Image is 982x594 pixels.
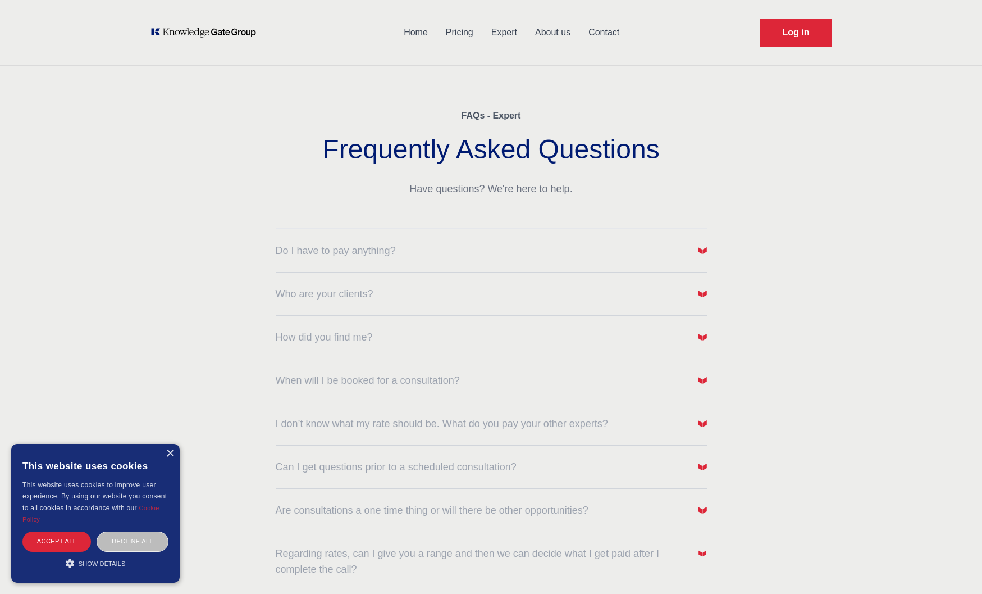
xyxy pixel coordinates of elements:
[97,532,168,551] div: Decline all
[276,459,517,475] span: Can I get questions prior to a scheduled consultation?
[22,452,168,479] div: This website uses cookies
[698,506,707,515] img: Arrow
[395,18,437,47] a: Home
[276,243,707,259] button: Do I have to pay anything?Arrow
[276,459,707,475] button: Can I get questions prior to a scheduled consultation?Arrow
[276,286,707,302] button: Who are your clients?Arrow
[698,462,707,471] img: Arrow
[409,181,572,197] p: Have questions? We're here to help.
[437,18,482,47] a: Pricing
[698,289,707,298] img: Arrow
[22,481,167,512] span: This website uses cookies to improve user experience. By using our website you consent to all coo...
[526,18,579,47] a: About us
[698,333,707,342] img: Arrow
[276,243,396,259] span: Do I have to pay anything?
[276,546,707,577] button: Regarding rates, can I give you a range and then we can decide what I get paid after I complete t...
[22,557,168,569] div: Show details
[698,419,707,428] img: Arrow
[760,19,833,47] a: Request Demo
[276,329,707,345] button: How did you find me?Arrow
[462,109,521,123] p: FAQs - Expert
[166,450,174,458] div: Close
[926,540,982,594] iframe: Chat Widget
[276,502,588,518] span: Are consultations a one time thing or will there be other opportunities?
[276,373,707,388] button: When will I be booked for a consultation?Arrow
[322,123,659,181] h2: Frequently Asked Questions
[276,373,460,388] span: When will I be booked for a consultation?
[150,27,264,38] a: KOL Knowledge Platform: Talk to Key External Experts (KEE)
[79,560,126,567] span: Show details
[698,376,707,385] img: Arrow
[698,550,706,557] img: Arrow
[698,246,707,255] img: Arrow
[276,416,707,432] button: I don’t know what my rate should be. What do you pay your other experts?Arrow
[276,416,608,432] span: I don’t know what my rate should be. What do you pay your other experts?
[482,18,526,47] a: Expert
[579,18,628,47] a: Contact
[22,532,91,551] div: Accept all
[22,505,159,523] a: Cookie Policy
[276,329,373,345] span: How did you find me?
[276,286,373,302] span: Who are your clients?
[276,546,686,577] span: Regarding rates, can I give you a range and then we can decide what I get paid after I complete t...
[276,502,707,518] button: Are consultations a one time thing or will there be other opportunities?Arrow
